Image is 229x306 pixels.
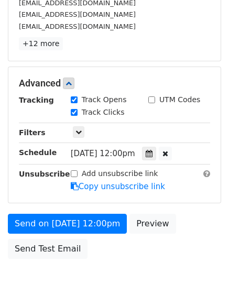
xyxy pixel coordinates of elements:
[71,149,135,158] span: [DATE] 12:00pm
[19,23,136,30] small: [EMAIL_ADDRESS][DOMAIN_NAME]
[19,10,136,18] small: [EMAIL_ADDRESS][DOMAIN_NAME]
[82,107,125,118] label: Track Clicks
[71,182,165,191] a: Copy unsubscribe link
[19,128,46,137] strong: Filters
[8,214,127,234] a: Send on [DATE] 12:00pm
[82,168,158,179] label: Add unsubscribe link
[159,94,200,105] label: UTM Codes
[19,148,57,157] strong: Schedule
[19,96,54,104] strong: Tracking
[8,239,88,259] a: Send Test Email
[177,256,229,306] iframe: Chat Widget
[129,214,176,234] a: Preview
[19,170,70,178] strong: Unsubscribe
[19,78,210,89] h5: Advanced
[19,37,63,50] a: +12 more
[82,94,127,105] label: Track Opens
